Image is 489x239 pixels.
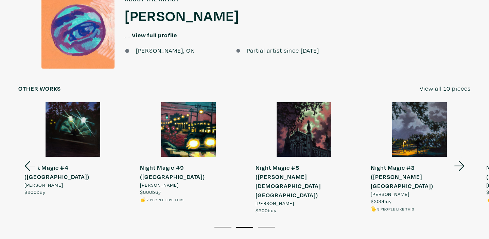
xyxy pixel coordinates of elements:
span: $300 [256,207,268,214]
span: [PERSON_NAME] [140,181,179,189]
button: 1 of 3 [214,227,231,228]
a: Night Magic #4 ([GEOGRAPHIC_DATA]) [PERSON_NAME] $300buy [18,102,128,196]
span: $300 [371,198,383,204]
span: [PERSON_NAME], ON [136,47,195,54]
li: 🖐️ [140,196,228,203]
span: [PERSON_NAME] [371,190,409,198]
a: Night Magic #3 ([PERSON_NAME][GEOGRAPHIC_DATA]) [PERSON_NAME] $300buy 🖐️3 people like this [365,102,474,213]
strong: Night Magic #4 ([GEOGRAPHIC_DATA]) [24,164,89,181]
strong: Night Magic #5 ([PERSON_NAME][DEMOGRAPHIC_DATA][GEOGRAPHIC_DATA]) [256,164,321,199]
a: View full profile [132,31,177,39]
span: buy [256,207,277,214]
span: [PERSON_NAME] [24,181,63,189]
u: View all 10 pieces [420,85,471,92]
small: 7 people like this [146,197,184,202]
li: 🖐️ [371,205,459,213]
span: buy [371,198,392,204]
small: 3 people like this [377,206,414,212]
strong: Night Magic #3 ([PERSON_NAME][GEOGRAPHIC_DATA]) [371,164,433,190]
a: Night Magic #9 ([GEOGRAPHIC_DATA]) [PERSON_NAME] $600buy 🖐️7 people like this [134,102,243,203]
button: 3 of 3 [258,227,275,228]
span: [PERSON_NAME] [256,200,294,207]
h6: Other works [18,85,61,92]
p: , ... [125,24,447,46]
button: 2 of 3 [236,227,253,228]
a: [PERSON_NAME] [125,6,239,24]
span: Partial artist since [DATE] [247,47,319,54]
strong: Night Magic #9 ([GEOGRAPHIC_DATA]) [140,164,205,181]
span: buy [140,189,161,195]
a: View all 10 pieces [420,84,471,93]
span: $600 [140,189,152,195]
a: Night Magic #5 ([PERSON_NAME][DEMOGRAPHIC_DATA][GEOGRAPHIC_DATA]) [PERSON_NAME] $300buy [249,102,359,214]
